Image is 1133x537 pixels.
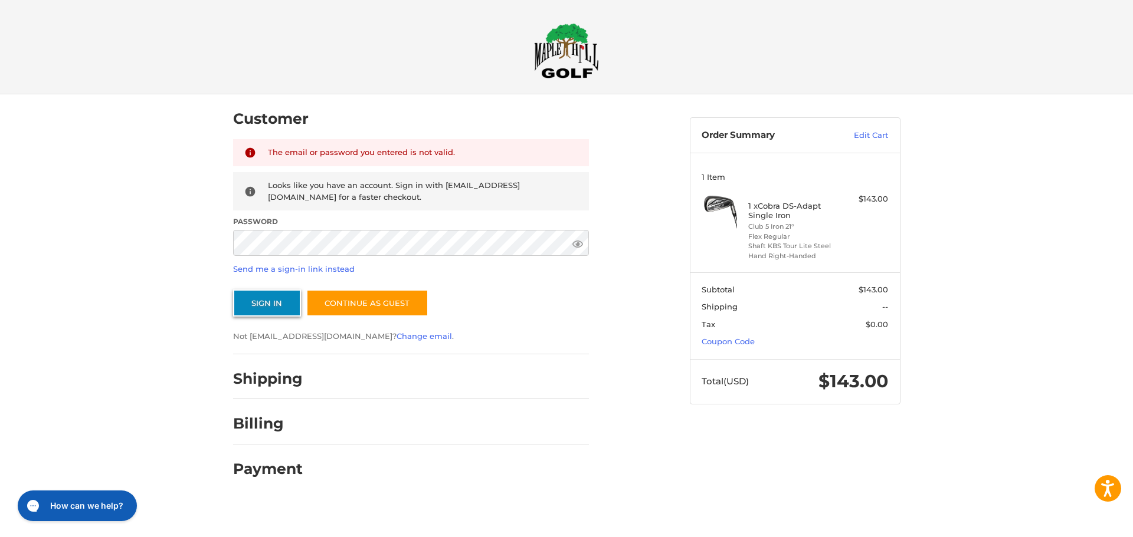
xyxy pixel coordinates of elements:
[233,216,589,227] label: Password
[702,172,888,182] h3: 1 Item
[866,319,888,329] span: $0.00
[748,201,839,220] h4: 1 x Cobra DS-Adapt Single Iron
[702,337,755,346] a: Coupon Code
[748,241,839,251] li: Shaft KBS Tour Lite Steel
[233,460,303,478] h2: Payment
[818,370,888,392] span: $143.00
[233,289,301,317] button: Sign In
[829,130,888,141] a: Edit Cart
[233,331,589,342] p: Not [EMAIL_ADDRESS][DOMAIN_NAME]? .
[702,302,738,311] span: Shipping
[233,370,303,388] h2: Shipping
[748,251,839,261] li: Hand Right-Handed
[306,289,428,317] a: Continue as guest
[233,110,309,128] h2: Customer
[397,331,452,341] a: Change email
[748,232,839,242] li: Flex Regular
[233,264,355,274] a: Send me a sign-in link instead
[268,147,578,159] div: The email or password you entered is not valid.
[12,486,140,525] iframe: Gorgias live chat messenger
[233,414,302,433] h2: Billing
[702,375,749,387] span: Total (USD)
[748,222,839,232] li: Club 5 Iron 21°
[268,180,520,202] span: Looks like you have an account. Sign in with [EMAIL_ADDRESS][DOMAIN_NAME] for a faster checkout.
[534,23,599,78] img: Maple Hill Golf
[702,285,735,294] span: Subtotal
[882,302,888,311] span: --
[859,285,888,294] span: $143.00
[702,319,715,329] span: Tax
[702,130,829,141] h3: Order Summary
[841,193,888,205] div: $143.00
